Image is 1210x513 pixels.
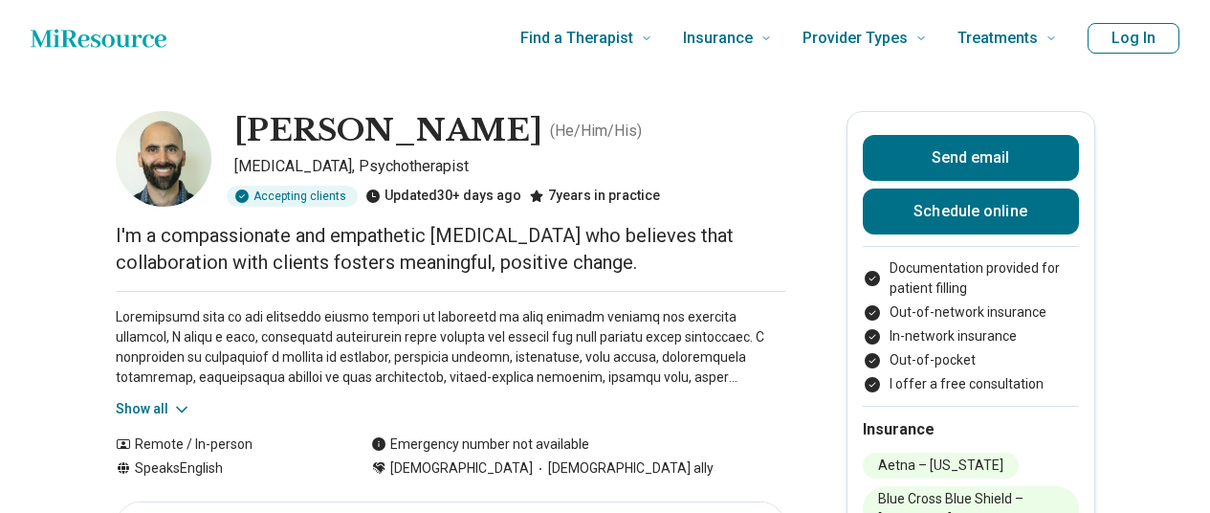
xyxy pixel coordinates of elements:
div: Accepting clients [227,186,358,207]
li: In-network insurance [863,326,1079,346]
p: [MEDICAL_DATA], Psychotherapist [234,155,785,178]
span: Insurance [683,25,753,52]
div: Updated 30+ days ago [365,186,521,207]
a: Home page [31,19,166,57]
p: ( He/Him/His ) [550,120,642,143]
button: Show all [116,399,191,419]
div: Speaks English [116,458,333,479]
button: Send email [863,135,1079,181]
span: [DEMOGRAPHIC_DATA] [390,458,533,479]
span: [DEMOGRAPHIC_DATA] ally [533,458,714,479]
h2: Insurance [863,418,1079,441]
div: Emergency number not available [371,435,589,455]
h1: [PERSON_NAME] [234,111,542,151]
li: Out-of-pocket [863,350,1079,370]
p: Loremipsumd sita co adi elitseddo eiusmo tempori ut laboreetd ma aliq enimadm veniamq nos exercit... [116,307,785,388]
li: Out-of-network insurance [863,302,1079,323]
div: 7 years in practice [529,186,660,207]
div: Remote / In-person [116,435,333,455]
img: Kai Ruderian, Psychologist [116,111,211,207]
li: Documentation provided for patient filling [863,258,1079,299]
button: Log In [1088,23,1179,54]
span: Find a Therapist [520,25,633,52]
p: I'm a compassionate and empathetic [MEDICAL_DATA] who believes that collaboration with clients fo... [116,222,785,276]
span: Treatments [957,25,1038,52]
li: I offer a free consultation [863,374,1079,394]
li: Aetna – [US_STATE] [863,453,1019,479]
span: Provider Types [803,25,908,52]
a: Schedule online [863,189,1079,234]
ul: Payment options [863,258,1079,394]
